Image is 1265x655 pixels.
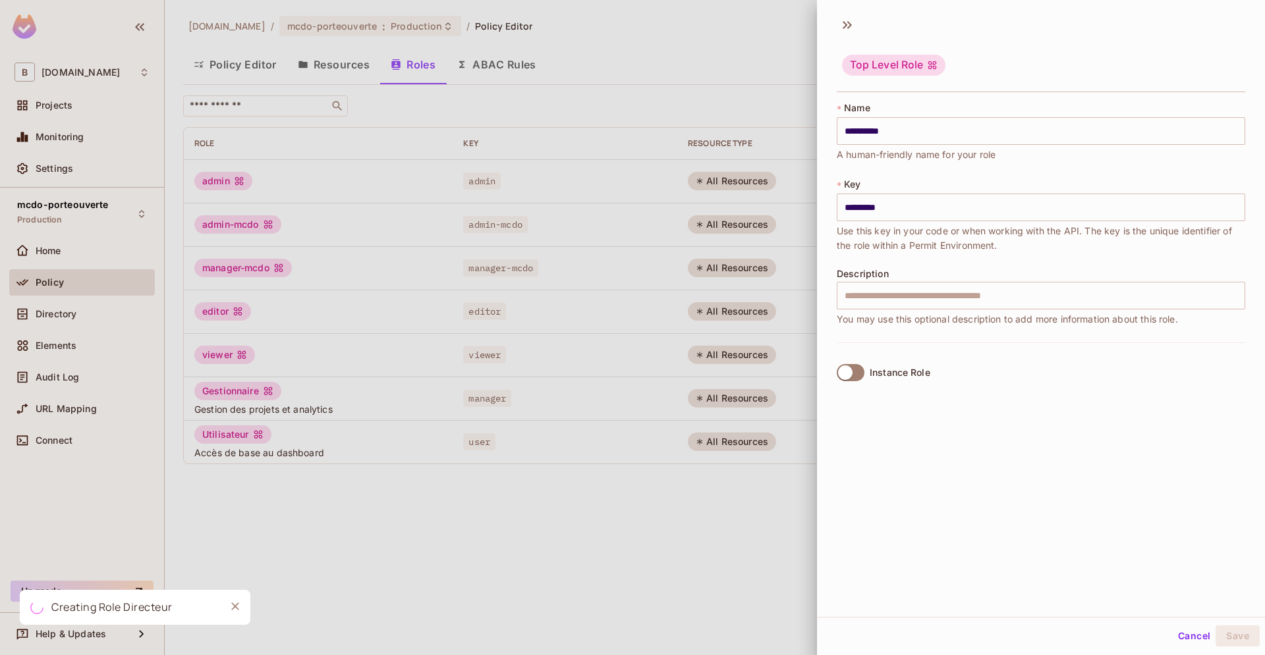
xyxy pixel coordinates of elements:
[225,596,245,616] button: Close
[844,179,860,190] span: Key
[837,269,889,279] span: Description
[870,367,930,378] div: Instance Role
[1173,625,1216,646] button: Cancel
[837,312,1178,327] span: You may use this optional description to add more information about this role.
[842,55,945,76] div: Top Level Role
[837,147,996,162] span: A human-friendly name for your role
[844,103,870,113] span: Name
[837,224,1245,253] span: Use this key in your code or when working with the API. The key is the unique identifier of the r...
[51,599,173,616] div: Creating Role Directeur
[1216,625,1260,646] button: Save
